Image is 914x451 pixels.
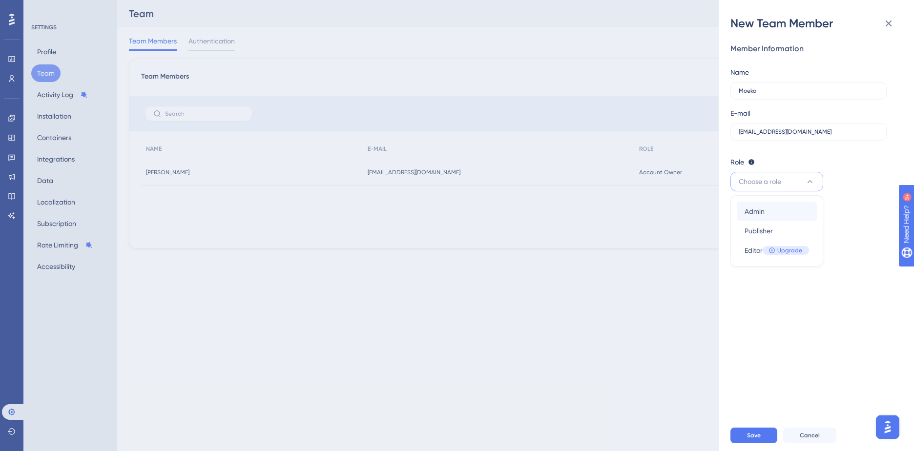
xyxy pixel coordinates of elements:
button: Publisher [737,221,817,241]
span: Need Help? [23,2,61,14]
span: Cancel [800,431,820,439]
button: Choose a role [730,172,823,191]
span: Role [730,156,744,168]
button: Save [730,428,777,443]
div: 9+ [66,5,72,13]
span: Upgrade [777,246,802,254]
div: New Team Member [730,16,902,31]
span: Choose a role [739,176,781,187]
button: Cancel [783,428,836,443]
button: Admin [737,202,817,221]
span: Publisher [745,225,773,237]
input: Name [739,87,878,94]
div: Editor [745,245,809,256]
button: EditorUpgrade [737,241,817,260]
div: E-mail [730,107,750,119]
span: Save [747,431,761,439]
input: E-mail [739,128,878,135]
span: Admin [745,205,765,217]
div: Member Information [730,43,894,55]
div: Name [730,66,749,78]
iframe: UserGuiding AI Assistant Launcher [873,412,902,442]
